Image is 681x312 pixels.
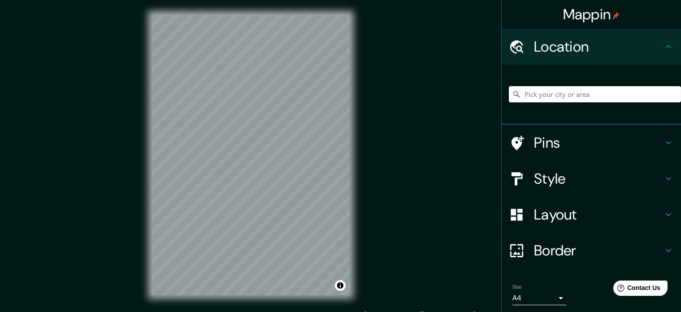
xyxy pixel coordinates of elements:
[502,233,681,268] div: Border
[534,38,663,56] h4: Location
[512,283,522,291] label: Size
[509,86,681,102] input: Pick your city or area
[534,170,663,188] h4: Style
[534,134,663,152] h4: Pins
[512,291,566,305] div: A4
[335,280,346,291] button: Toggle attribution
[563,5,620,23] h4: Mappin
[152,14,350,295] canvas: Map
[502,197,681,233] div: Layout
[534,242,663,259] h4: Border
[612,12,620,19] img: pin-icon.png
[502,29,681,65] div: Location
[502,125,681,161] div: Pins
[502,161,681,197] div: Style
[601,277,671,302] iframe: Help widget launcher
[534,206,663,224] h4: Layout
